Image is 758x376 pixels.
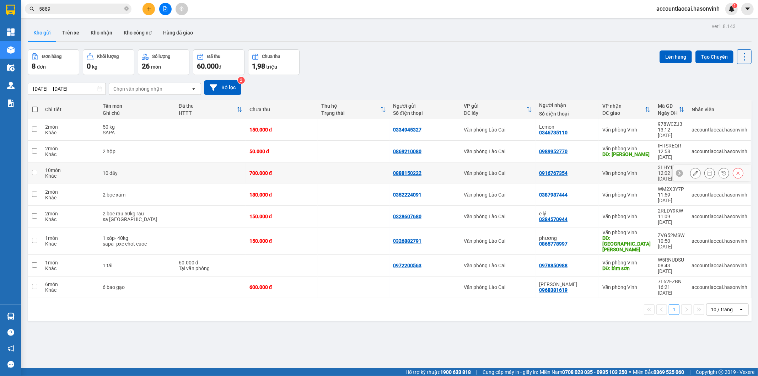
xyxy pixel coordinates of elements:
[744,6,751,12] span: caret-down
[729,6,735,12] img: icon-new-feature
[658,143,684,149] div: IHTSREQR
[138,49,189,75] button: Số lượng26món
[658,279,684,284] div: 7L62EZBN
[540,368,627,376] span: Miền Nam
[103,263,172,268] div: 1 tải
[7,46,15,54] img: warehouse-icon
[45,146,96,151] div: 2 món
[249,192,314,198] div: 180.000 đ
[464,214,532,219] div: Văn phòng Lào Cai
[249,238,314,244] div: 150.000 đ
[539,263,568,268] div: 0978850988
[692,149,747,154] div: accountlaocai.hasonvinh
[103,103,172,109] div: Tên món
[711,306,733,313] div: 10 / trang
[321,103,380,109] div: Thu hộ
[602,151,651,157] div: DĐ: hồng lĩnh
[732,3,737,8] sup: 1
[719,370,724,375] span: copyright
[45,281,96,287] div: 6 món
[28,24,57,41] button: Kho gửi
[602,127,651,133] div: Văn phòng Vinh
[658,149,684,160] div: 12:58 [DATE]
[658,121,684,127] div: 978WCZJ3
[92,64,97,70] span: kg
[249,127,314,133] div: 150.000 đ
[629,371,631,374] span: ⚪️
[7,345,14,352] span: notification
[249,284,314,290] div: 600.000 đ
[103,241,172,247] div: sapa- pxe chot cuoc
[7,329,14,336] span: question-circle
[602,235,651,252] div: DĐ: bãi dương châu
[539,130,568,135] div: 0346735110
[45,107,96,112] div: Chi tiết
[692,263,747,268] div: accountlaocai.hasonvinh
[7,100,15,107] img: solution-icon
[464,149,532,154] div: Văn phòng Lào Cai
[602,170,651,176] div: Văn phòng Vinh
[103,149,172,154] div: 2 hộp
[669,304,679,315] button: 1
[103,211,172,216] div: 2 bọc rau 50kg rau
[460,100,536,119] th: Toggle SortBy
[464,127,532,133] div: Văn phòng Lào Cai
[464,263,532,268] div: Văn phòng Lào Cai
[266,64,277,70] span: triệu
[39,5,123,13] input: Tìm tên, số ĐT hoặc mã đơn
[57,24,85,41] button: Trên xe
[45,195,96,200] div: Khác
[103,130,172,135] div: SAPA
[602,110,645,116] div: ĐC giao
[393,127,421,133] div: 0334945327
[179,260,242,265] div: 60.000 đ
[658,103,679,109] div: Mã GD
[393,192,421,198] div: 0352224091
[7,313,15,320] img: warehouse-icon
[733,3,736,8] span: 1
[539,192,568,198] div: 0387987444
[440,369,471,375] strong: 1900 633 818
[658,238,684,249] div: 10:50 [DATE]
[29,6,34,11] span: search
[175,100,246,119] th: Toggle SortBy
[249,107,314,112] div: Chưa thu
[42,54,61,59] div: Đơn hàng
[103,235,172,241] div: 1 xốp- 40kg
[464,192,532,198] div: Văn phòng Lào Cai
[191,86,197,92] svg: open
[393,238,421,244] div: 0326882791
[658,192,684,203] div: 11:59 [DATE]
[692,127,747,133] div: accountlaocai.hasonvinh
[176,3,188,15] button: aim
[658,127,684,138] div: 13:12 [DATE]
[118,24,157,41] button: Kho công nợ
[393,103,457,109] div: Người gửi
[658,186,684,192] div: WM2X3Y7P
[45,235,96,241] div: 1 món
[252,62,265,70] span: 1,98
[539,149,568,154] div: 0989952770
[197,62,219,70] span: 60.000
[28,49,79,75] button: Đơn hàng8đơn
[45,260,96,265] div: 1 món
[103,110,172,116] div: Ghi chú
[602,284,651,290] div: Văn phòng Vinh
[45,151,96,157] div: Khác
[539,216,568,222] div: 0384570944
[103,192,172,198] div: 2 bọc xám
[483,368,538,376] span: Cung cấp máy in - giấy in:
[103,284,172,290] div: 6 bao gạo
[660,50,692,63] button: Lên hàng
[602,214,651,219] div: Văn phòng Vinh
[539,170,568,176] div: 0916767354
[179,110,237,116] div: HTTT
[464,170,532,176] div: Văn phòng Lào Cai
[658,232,684,238] div: ZVG52MSW
[249,149,314,154] div: 50.000 đ
[7,361,14,368] span: message
[393,170,421,176] div: 0888150222
[113,85,162,92] div: Chọn văn phòng nhận
[238,77,245,84] sup: 2
[393,263,421,268] div: 0972200563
